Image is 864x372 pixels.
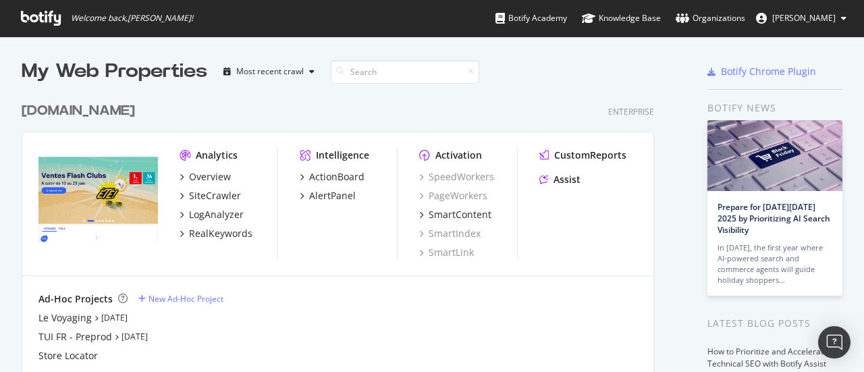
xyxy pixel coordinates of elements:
a: SpeedWorkers [419,170,494,184]
div: New Ad-Hoc Project [148,293,223,304]
div: RealKeywords [189,227,252,240]
div: Knowledge Base [582,11,661,25]
a: Store Locator [38,349,98,363]
a: Botify Chrome Plugin [707,65,816,78]
div: LogAnalyzer [189,208,244,221]
button: Most recent crawl [218,61,320,82]
a: Overview [180,170,231,184]
div: Intelligence [316,149,369,162]
a: LogAnalyzer [180,208,244,221]
a: SmartContent [419,208,491,221]
a: Le Voyaging [38,311,92,325]
a: [DOMAIN_NAME] [22,101,140,121]
img: Prepare for Black Friday 2025 by Prioritizing AI Search Visibility [707,120,842,191]
div: ActionBoard [309,170,364,184]
a: SiteCrawler [180,189,241,203]
a: Prepare for [DATE][DATE] 2025 by Prioritizing AI Search Visibility [718,201,830,236]
a: How to Prioritize and Accelerate Technical SEO with Botify Assist [707,346,828,369]
button: [PERSON_NAME] [745,7,857,29]
div: [DOMAIN_NAME] [22,101,135,121]
div: Enterprise [608,106,654,117]
div: CustomReports [554,149,626,162]
a: [DATE] [101,312,128,323]
div: In [DATE], the first year where AI-powered search and commerce agents will guide holiday shoppers… [718,242,832,286]
a: ActionBoard [300,170,364,184]
img: tui.fr [38,149,158,244]
a: TUI FR - Preprod [38,330,112,344]
a: CustomReports [539,149,626,162]
a: SmartLink [419,246,474,259]
div: My Web Properties [22,58,207,85]
a: PageWorkers [419,189,487,203]
div: Overview [189,170,231,184]
div: SiteCrawler [189,189,241,203]
div: AlertPanel [309,189,356,203]
div: Latest Blog Posts [707,316,842,331]
div: Analytics [196,149,238,162]
a: [DATE] [122,331,148,342]
div: SmartContent [429,208,491,221]
div: Organizations [676,11,745,25]
span: Olena Astafieva [772,12,836,24]
div: Open Intercom Messenger [818,326,850,358]
div: Ad-Hoc Projects [38,292,113,306]
a: Assist [539,173,580,186]
div: Activation [435,149,482,162]
a: RealKeywords [180,227,252,240]
input: Search [331,60,479,84]
a: AlertPanel [300,189,356,203]
div: Assist [553,173,580,186]
span: Welcome back, [PERSON_NAME] ! [71,13,193,24]
div: Most recent crawl [236,68,304,76]
a: New Ad-Hoc Project [138,293,223,304]
div: Botify Chrome Plugin [721,65,816,78]
div: Botify Academy [495,11,567,25]
a: SmartIndex [419,227,481,240]
div: Botify news [707,101,842,115]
